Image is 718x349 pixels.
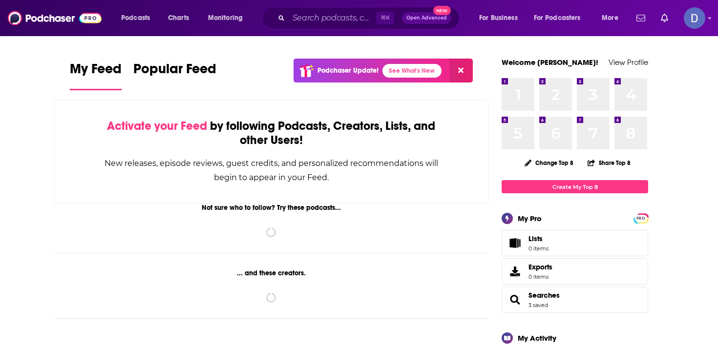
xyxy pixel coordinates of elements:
div: Search podcasts, credits, & more... [271,7,469,29]
a: Popular Feed [133,61,216,90]
span: Podcasts [121,11,150,25]
span: More [602,11,618,25]
span: 0 items [528,273,552,280]
span: For Business [479,11,518,25]
a: Create My Top 8 [502,180,648,193]
div: My Activity [518,333,556,343]
span: For Podcasters [534,11,581,25]
span: Logged in as dianawurster [684,7,705,29]
div: New releases, episode reviews, guest credits, and personalized recommendations will begin to appe... [104,156,439,185]
a: See What's New [382,64,442,78]
p: Podchaser Update! [317,66,379,75]
a: View Profile [609,58,648,67]
button: open menu [472,10,530,26]
a: My Feed [70,61,122,90]
span: My Feed [70,61,122,83]
span: 0 items [528,245,549,252]
span: Searches [502,287,648,313]
span: ⌘ K [376,12,394,24]
span: Exports [528,263,552,271]
div: by following Podcasts, Creators, Lists, and other Users! [104,119,439,147]
a: Lists [502,230,648,256]
a: Welcome [PERSON_NAME]! [502,58,598,67]
span: Popular Feed [133,61,216,83]
div: Not sure who to follow? Try these podcasts... [54,204,488,212]
span: Charts [168,11,189,25]
button: Open AdvancedNew [402,12,451,24]
span: Activate your Feed [107,119,207,133]
button: Share Top 8 [587,153,631,172]
span: Lists [528,234,543,243]
span: Monitoring [208,11,243,25]
img: Podchaser - Follow, Share and Rate Podcasts [8,9,102,27]
a: PRO [635,214,647,222]
span: Exports [505,265,525,278]
a: 3 saved [528,302,548,308]
a: Searches [505,293,525,307]
button: open menu [528,10,595,26]
a: Exports [502,258,648,285]
div: ... and these creators. [54,269,488,277]
img: User Profile [684,7,705,29]
button: open menu [114,10,163,26]
span: Open Advanced [406,16,447,21]
span: Lists [505,236,525,250]
a: Charts [162,10,195,26]
span: Lists [528,234,549,243]
span: New [433,6,451,15]
button: Show profile menu [684,7,705,29]
button: open menu [201,10,255,26]
a: Searches [528,291,560,300]
input: Search podcasts, credits, & more... [289,10,376,26]
div: My Pro [518,214,542,223]
a: Show notifications dropdown [633,10,649,26]
button: open menu [595,10,631,26]
a: Show notifications dropdown [657,10,672,26]
button: Change Top 8 [519,157,579,169]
